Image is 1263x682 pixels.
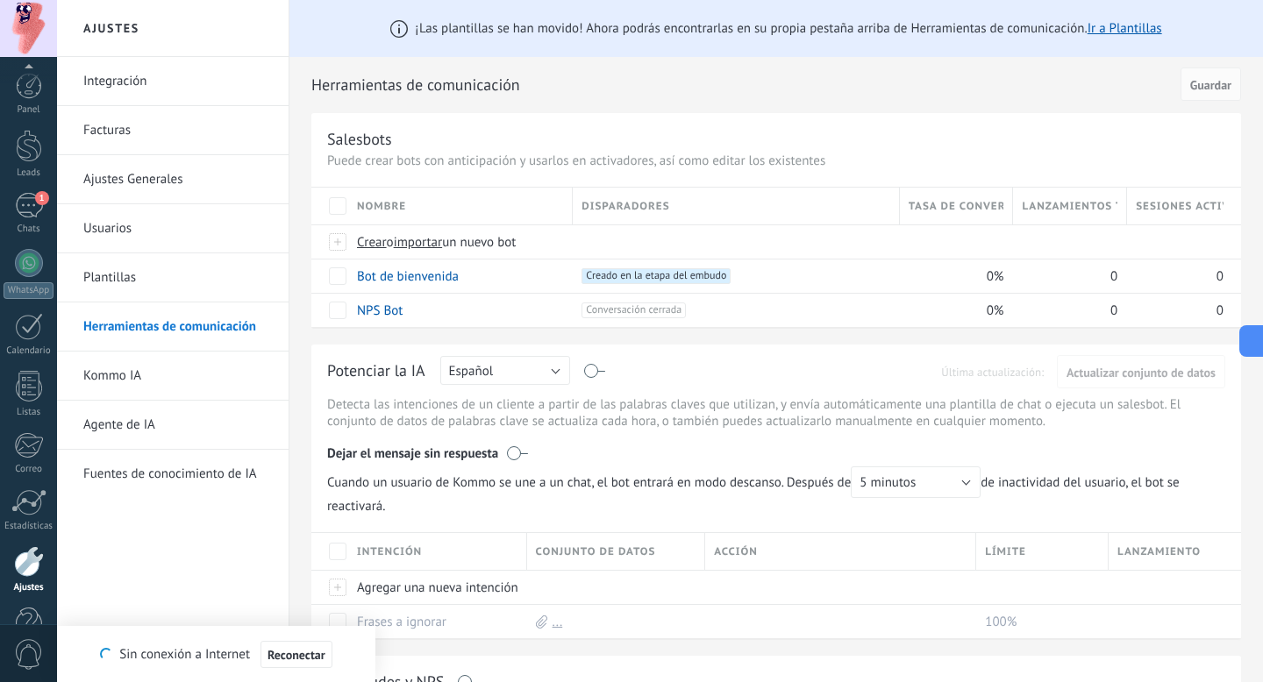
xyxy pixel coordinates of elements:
div: Correo [4,464,54,475]
span: Sesiones activas [1136,198,1224,215]
a: Fuentes de conocimiento de IA [83,450,271,499]
div: Dejar el mensaje sin respuesta [327,433,1225,466]
a: Ajustes Generales [83,155,271,204]
span: 0 [1217,268,1224,285]
li: Ajustes Generales [57,155,289,204]
a: Ir a Plantillas [1088,20,1162,37]
div: Sin conexión a Internet [100,640,332,669]
span: Límite [985,543,1026,560]
a: Bot de bienvenida [357,268,459,285]
li: Integración [57,57,289,106]
li: Kommo IA [57,352,289,401]
div: 0 [1127,259,1224,293]
a: Kommo IA [83,352,271,401]
span: Cuando un usuario de Kommo se une a un chat, el bot entrará en modo descanso. Después de [327,466,981,498]
div: Agregar una nueva intención [348,571,518,604]
span: Conversación cerrada [582,302,686,318]
button: 5 minutos [851,466,981,498]
span: 0 [1217,302,1224,319]
div: 100% [976,605,1100,638]
span: 0% [987,302,1004,319]
li: Plantillas [57,253,289,302]
span: Nombre [357,198,406,215]
a: Integración [83,57,271,106]
span: 0 [1110,268,1117,285]
span: Intención [357,543,422,560]
a: Agente de IA [83,401,271,450]
li: Fuentes de conocimiento de IA [57,450,289,498]
div: Calendario [4,345,54,357]
div: WhatsApp [4,282,54,299]
span: un nuevo bot [442,234,516,251]
span: 5 minutos [860,474,916,491]
button: Guardar [1181,67,1241,101]
span: Crear [357,234,387,251]
p: Puede crear bots con anticipación y usarlos en activadores, así como editar los existentes [327,153,1225,169]
li: Herramientas de comunicación [57,302,289,352]
span: Guardar [1190,79,1231,91]
div: Salesbots [327,129,392,149]
a: Usuarios [83,204,271,253]
div: Ajustes [4,582,54,593]
span: Español [449,363,494,380]
a: Facturas [83,106,271,155]
li: Facturas [57,106,289,155]
li: Usuarios [57,204,289,253]
div: Chats [4,224,54,235]
span: Reconectar [268,649,325,661]
span: Conjunto de datos [536,543,656,560]
div: 0 [1013,294,1118,327]
div: 0% [900,259,1005,293]
h2: Herramientas de comunicación [311,67,1174,103]
span: Lanzamientos totales [1022,198,1117,215]
span: Disparadores [582,198,669,215]
span: 0% [987,268,1004,285]
span: Lanzamiento [1117,543,1201,560]
span: o [387,234,394,251]
span: Tasa de conversión [909,198,1004,215]
span: Creado en la etapa del embudo [582,268,731,284]
div: Potenciar la IA [327,360,425,387]
div: Listas [4,407,54,418]
div: 0% [900,294,1005,327]
a: Plantillas [83,253,271,302]
button: Reconectar [260,641,332,669]
div: Estadísticas [4,521,54,532]
div: Leads [4,167,54,179]
span: 0 [1110,302,1117,319]
p: Detecta las intenciones de un cliente a partir de las palabras claves que utilizan, y envía autom... [327,396,1225,430]
button: Español [440,356,570,385]
div: Panel [4,104,54,116]
span: 100% [985,614,1017,630]
span: Acción [714,543,758,560]
a: ... [553,614,563,630]
li: Agente de IA [57,401,289,450]
span: importar [394,234,443,251]
div: 0 [1013,259,1118,293]
a: Frases a ignorar [357,614,446,630]
span: ¡Las plantillas se han movido! Ahora podrás encontrarlas en su propia pestaña arriba de Herramien... [415,20,1161,37]
div: 0 [1127,294,1224,327]
a: NPS Bot [357,302,403,319]
span: 1 [35,191,49,205]
span: de inactividad del usuario, el bot se reactivará. [327,466,1225,515]
a: Herramientas de comunicación [83,302,271,352]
